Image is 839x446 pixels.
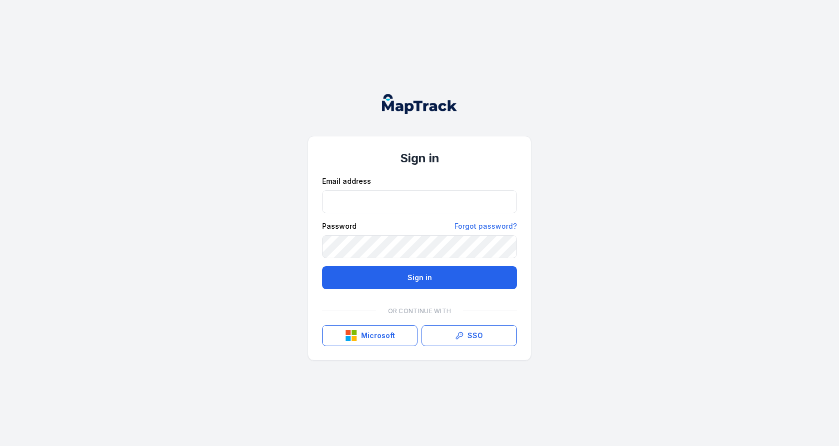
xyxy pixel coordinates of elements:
button: Sign in [322,266,517,289]
h1: Sign in [322,150,517,166]
nav: Global [366,94,473,114]
a: SSO [421,325,517,346]
label: Password [322,221,357,231]
button: Microsoft [322,325,418,346]
label: Email address [322,176,371,186]
a: Forgot password? [454,221,517,231]
div: Or continue with [322,301,517,321]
